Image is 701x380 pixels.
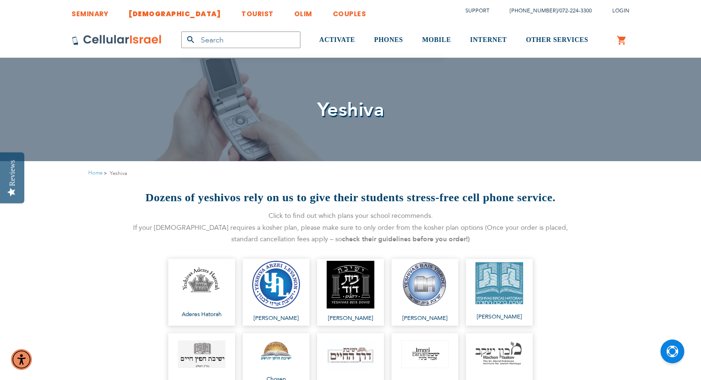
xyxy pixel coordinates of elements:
[401,340,449,368] img: Imrei Binah
[294,2,312,20] a: OLIM
[401,261,449,308] img: Bais Yisroel
[392,259,458,326] a: [PERSON_NAME]
[500,4,592,18] li: /
[327,313,374,323] span: [PERSON_NAME]
[320,36,355,43] span: ACTIVATE
[465,7,489,14] a: Support
[470,36,507,43] span: INTERNET
[252,313,300,323] span: [PERSON_NAME]
[168,259,235,326] a: Aderes Hatorah
[178,309,226,319] span: Aderes Hatorah
[127,210,574,246] div: Click to find out which plans your school recommends. If your [DEMOGRAPHIC_DATA] requires a koshe...
[178,265,226,298] img: Aderes Hatorah
[72,34,162,46] img: Cellular Israel Logo
[127,190,574,205] h2: Dozens of yeshivos rely on us to give their students stress-free cell phone service.
[612,7,629,14] span: Login
[72,2,108,20] a: SEMINARY
[475,341,523,365] img: Machon Yaakov
[181,31,300,48] input: Search
[475,312,523,322] span: [PERSON_NAME]
[333,2,366,20] a: COUPLES
[129,2,221,20] a: [DEMOGRAPHIC_DATA]
[526,22,588,58] a: OTHER SERVICES
[374,36,403,43] span: PHONES
[559,7,592,14] a: 072-224-3300
[422,22,451,58] a: MOBILE
[526,36,588,43] span: OTHER SERVICES
[327,340,374,370] img: Derech Hachaim
[374,22,403,58] a: PHONES
[243,259,309,326] a: [PERSON_NAME]
[8,160,17,186] div: Reviews
[470,22,507,58] a: INTERNET
[252,261,300,308] img: Arzei Levanon
[252,339,300,364] img: Chosen Yehoshua
[475,262,523,304] img: Bircas Hatorah
[401,313,449,323] span: [PERSON_NAME]
[317,259,384,326] a: [PERSON_NAME]
[317,97,384,123] span: Yeshiva
[110,169,127,178] strong: Yeshiva
[320,22,355,58] a: ACTIVATE
[342,235,470,244] strong: check their guidelines before you order!)
[510,7,557,14] a: [PHONE_NUMBER]
[11,349,32,370] div: Accessibility Menu
[88,169,103,176] a: Home
[327,261,374,308] img: Bais Dovid
[178,340,226,369] img: CCJ
[422,36,451,43] span: MOBILE
[241,2,274,20] a: TOURIST
[466,259,533,326] a: [PERSON_NAME]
